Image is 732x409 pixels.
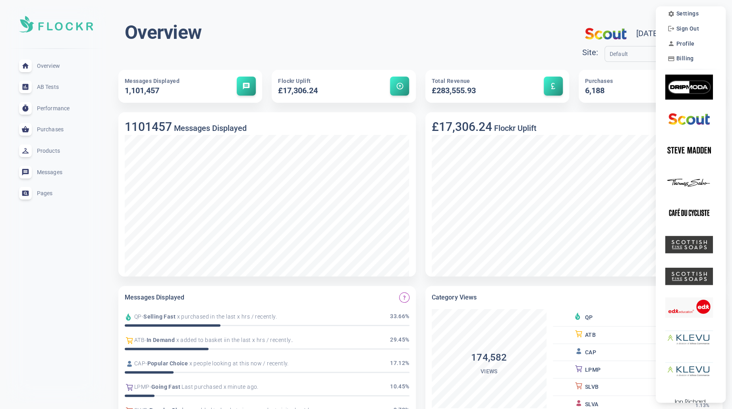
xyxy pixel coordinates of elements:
button: Settings [665,8,701,19]
img: cafeducycliste [665,201,713,226]
span: Settings [676,10,699,17]
img: scottishfinesoaps [665,264,713,289]
img: shopedx [665,295,713,320]
img: scouts [665,106,713,131]
span: Profile [676,40,695,47]
span: Billing [676,55,694,62]
img: stevemadden [665,138,713,163]
span: Sign Out [676,25,699,32]
button: Sign Out [665,23,701,34]
img: athos [665,326,713,351]
button: Billing [665,53,696,64]
img: thomassabo [665,169,713,194]
img: athos [665,358,713,383]
button: Profile [665,38,697,49]
img: dripmoda [665,75,713,100]
img: scottishfinesoaps [665,232,713,257]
